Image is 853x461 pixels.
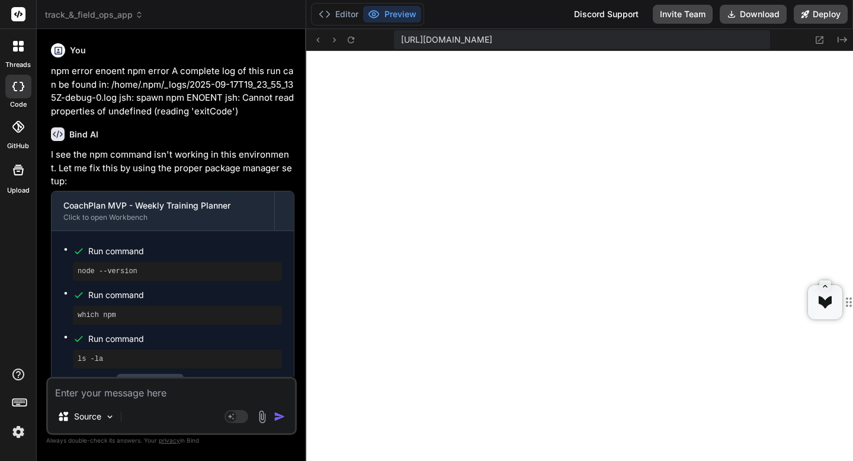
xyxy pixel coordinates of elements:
[8,422,28,442] img: settings
[46,435,297,446] p: Always double-check its answers. Your in Bind
[78,267,277,276] pre: node --version
[69,129,98,140] h6: Bind AI
[51,65,294,118] p: npm error enoent npm error A complete log of this run can be found in: /home/.npm/_logs/2025-09-1...
[45,9,143,21] span: track_&_field_ops_app
[70,44,86,56] h6: You
[74,411,101,422] p: Source
[7,141,29,151] label: GitHub
[52,191,274,230] button: CoachPlan MVP - Weekly Training PlannerClick to open Workbench
[63,213,262,222] div: Click to open Workbench
[7,185,30,196] label: Upload
[314,6,363,23] button: Editor
[78,310,277,320] pre: which npm
[274,411,286,422] img: icon
[88,374,184,387] div: Create
[653,5,713,24] button: Invite Team
[255,410,269,424] img: attachment
[363,6,421,23] button: Preview
[720,5,787,24] button: Download
[117,374,184,388] code: package.json
[10,100,27,110] label: code
[88,245,282,257] span: Run command
[88,289,282,301] span: Run command
[5,60,31,70] label: threads
[78,354,277,364] pre: ls -la
[105,412,115,422] img: Pick Models
[567,5,646,24] div: Discord Support
[306,51,853,461] iframe: Preview
[88,333,282,345] span: Run command
[794,5,848,24] button: Deploy
[401,34,492,46] span: [URL][DOMAIN_NAME]
[51,148,294,188] p: I see the npm command isn't working in this environment. Let me fix this by using the proper pack...
[63,200,262,212] div: CoachPlan MVP - Weekly Training Planner
[159,437,180,444] span: privacy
